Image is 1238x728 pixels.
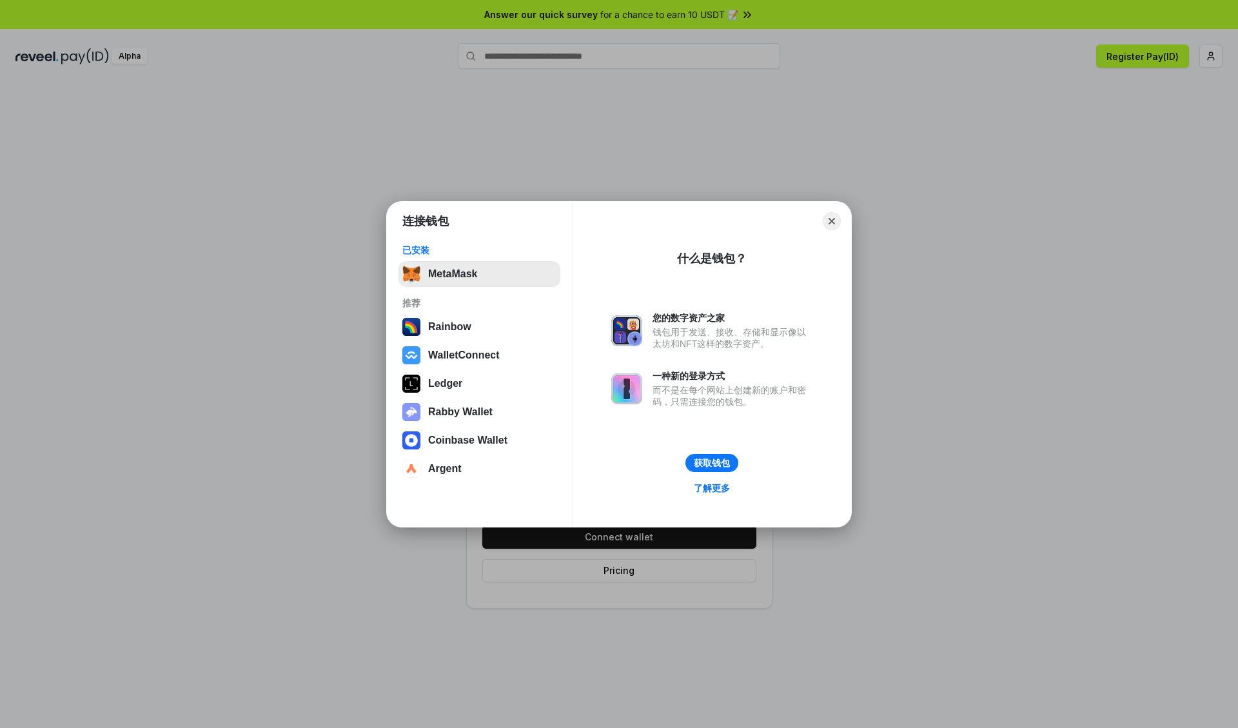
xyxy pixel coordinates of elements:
[402,431,420,449] img: svg+xml,%3Csvg%20width%3D%2228%22%20height%3D%2228%22%20viewBox%3D%220%200%2028%2028%22%20fill%3D...
[653,370,812,382] div: 一种新的登录方式
[398,342,560,368] button: WalletConnect
[694,457,730,469] div: 获取钱包
[402,346,420,364] img: svg+xml,%3Csvg%20width%3D%2228%22%20height%3D%2228%22%20viewBox%3D%220%200%2028%2028%22%20fill%3D...
[398,371,560,397] button: Ledger
[402,318,420,336] img: svg+xml,%3Csvg%20width%3D%22120%22%20height%3D%22120%22%20viewBox%3D%220%200%20120%20120%22%20fil...
[402,244,556,256] div: 已安装
[686,480,738,497] a: 了解更多
[398,399,560,425] button: Rabby Wallet
[823,212,841,230] button: Close
[398,314,560,340] button: Rainbow
[611,315,642,346] img: svg+xml,%3Csvg%20xmlns%3D%22http%3A%2F%2Fwww.w3.org%2F2000%2Fsvg%22%20fill%3D%22none%22%20viewBox...
[398,261,560,287] button: MetaMask
[402,265,420,283] img: svg+xml,%3Csvg%20fill%3D%22none%22%20height%3D%2233%22%20viewBox%3D%220%200%2035%2033%22%20width%...
[611,373,642,404] img: svg+xml,%3Csvg%20xmlns%3D%22http%3A%2F%2Fwww.w3.org%2F2000%2Fsvg%22%20fill%3D%22none%22%20viewBox...
[428,435,507,446] div: Coinbase Wallet
[428,406,493,418] div: Rabby Wallet
[685,454,738,472] button: 获取钱包
[402,297,556,309] div: 推荐
[428,349,500,361] div: WalletConnect
[428,321,471,333] div: Rainbow
[428,378,462,389] div: Ledger
[653,326,812,349] div: 钱包用于发送、接收、存储和显示像以太坊和NFT这样的数字资产。
[428,463,462,475] div: Argent
[398,428,560,453] button: Coinbase Wallet
[694,482,730,494] div: 了解更多
[653,384,812,408] div: 而不是在每个网站上创建新的账户和密码，只需连接您的钱包。
[402,403,420,421] img: svg+xml,%3Csvg%20xmlns%3D%22http%3A%2F%2Fwww.w3.org%2F2000%2Fsvg%22%20fill%3D%22none%22%20viewBox...
[402,460,420,478] img: svg+xml,%3Csvg%20width%3D%2228%22%20height%3D%2228%22%20viewBox%3D%220%200%2028%2028%22%20fill%3D...
[398,456,560,482] button: Argent
[402,213,449,229] h1: 连接钱包
[653,312,812,324] div: 您的数字资产之家
[428,268,477,280] div: MetaMask
[677,251,747,266] div: 什么是钱包？
[402,375,420,393] img: svg+xml,%3Csvg%20xmlns%3D%22http%3A%2F%2Fwww.w3.org%2F2000%2Fsvg%22%20width%3D%2228%22%20height%3...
